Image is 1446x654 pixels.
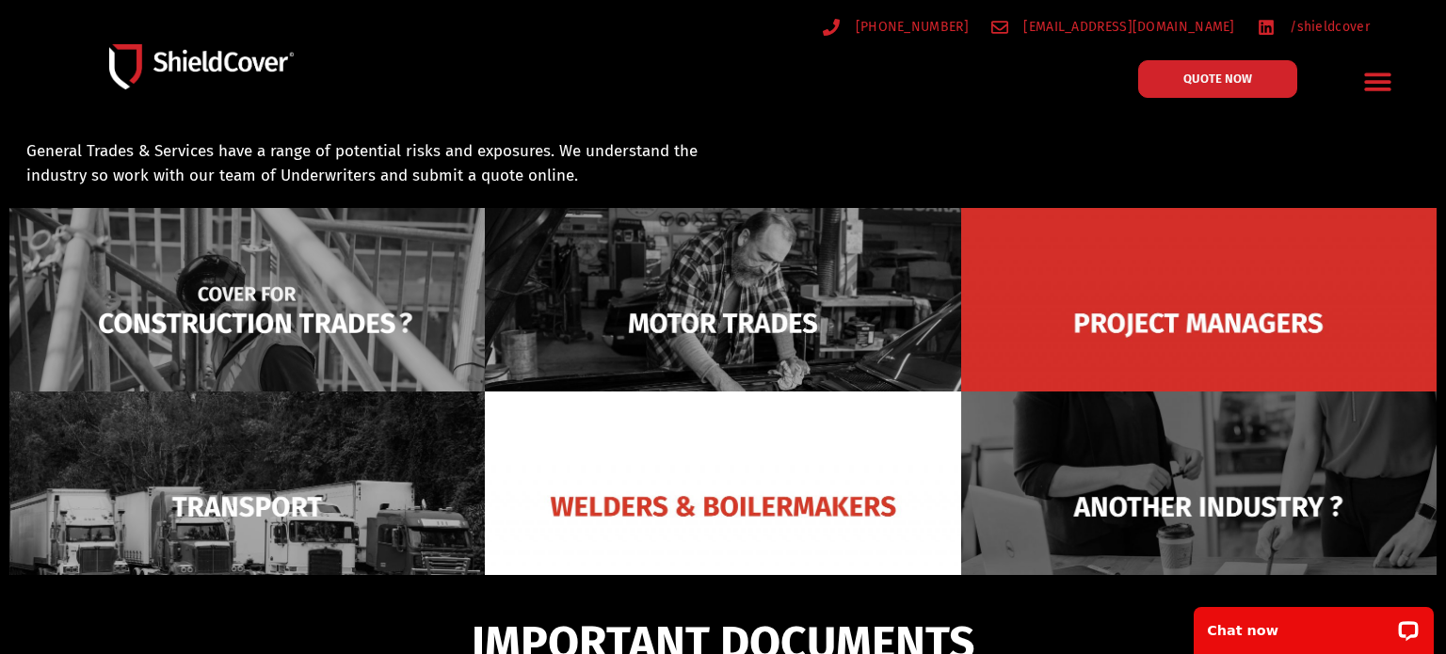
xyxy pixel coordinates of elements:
a: /shieldcover [1258,15,1370,39]
iframe: LiveChat chat widget [1181,595,1446,654]
a: QUOTE NOW [1138,60,1297,98]
span: [EMAIL_ADDRESS][DOMAIN_NAME] [1019,15,1234,39]
span: QUOTE NOW [1183,72,1252,85]
span: /shieldcover [1285,15,1370,39]
img: Shield-Cover-Underwriting-Australia-logo-full [109,44,294,89]
a: [EMAIL_ADDRESS][DOMAIN_NAME] [991,15,1235,39]
span: [PHONE_NUMBER] [851,15,969,39]
a: [PHONE_NUMBER] [823,15,969,39]
p: General Trades & Services have a range of potential risks and exposures. We understand the indust... [26,139,699,187]
div: Menu Toggle [1356,59,1400,104]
